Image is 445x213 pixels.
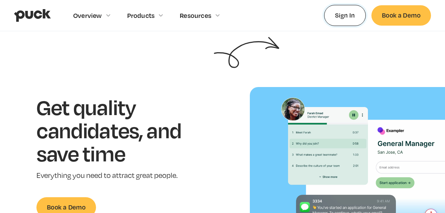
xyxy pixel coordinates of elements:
div: Overview [73,12,102,19]
div: Resources [180,12,211,19]
a: Book a Demo [371,5,431,25]
p: Everything you need to attract great people. [36,171,203,181]
a: Sign In [324,5,366,26]
div: Products [127,12,155,19]
h1: Get quality candidates, and save time [36,95,203,165]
